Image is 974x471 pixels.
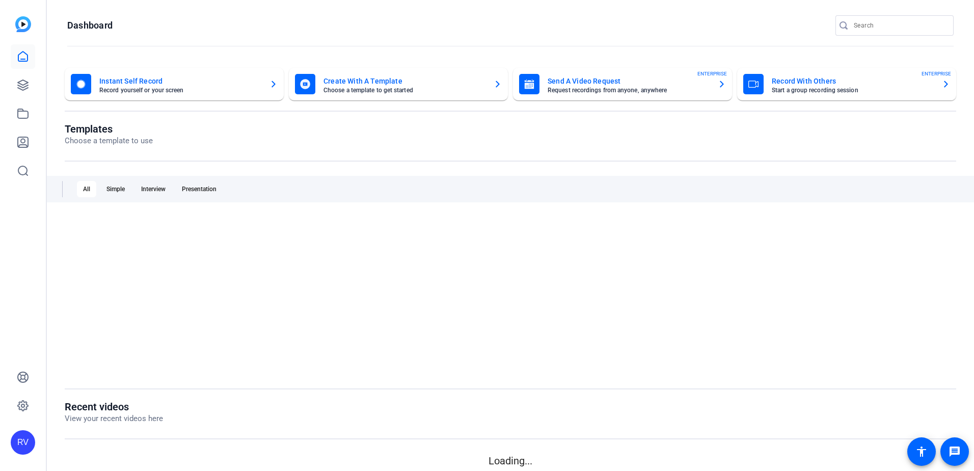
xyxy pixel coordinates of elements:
mat-icon: accessibility [915,446,928,458]
h1: Templates [65,123,153,135]
button: Record With OthersStart a group recording sessionENTERPRISE [737,68,956,100]
mat-card-title: Instant Self Record [99,75,261,87]
button: Create With A TemplateChoose a template to get started [289,68,508,100]
h1: Dashboard [67,19,113,32]
mat-card-title: Record With Others [772,75,934,87]
button: Send A Video RequestRequest recordings from anyone, anywhereENTERPRISE [513,68,732,100]
mat-card-subtitle: Record yourself or your screen [99,87,261,93]
mat-card-title: Send A Video Request [548,75,710,87]
img: blue-gradient.svg [15,16,31,32]
mat-card-subtitle: Start a group recording session [772,87,934,93]
p: Loading... [65,453,956,468]
mat-icon: message [949,446,961,458]
div: Presentation [176,181,223,197]
mat-card-subtitle: Request recordings from anyone, anywhere [548,87,710,93]
span: ENTERPRISE [697,70,727,77]
button: Instant Self RecordRecord yourself or your screen [65,68,284,100]
mat-card-subtitle: Choose a template to get started [323,87,485,93]
mat-card-title: Create With A Template [323,75,485,87]
p: View your recent videos here [65,413,163,425]
span: ENTERPRISE [922,70,951,77]
p: Choose a template to use [65,135,153,147]
div: Simple [100,181,131,197]
input: Search [854,19,945,32]
div: Interview [135,181,172,197]
div: RV [11,430,35,455]
div: All [77,181,96,197]
h1: Recent videos [65,401,163,413]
